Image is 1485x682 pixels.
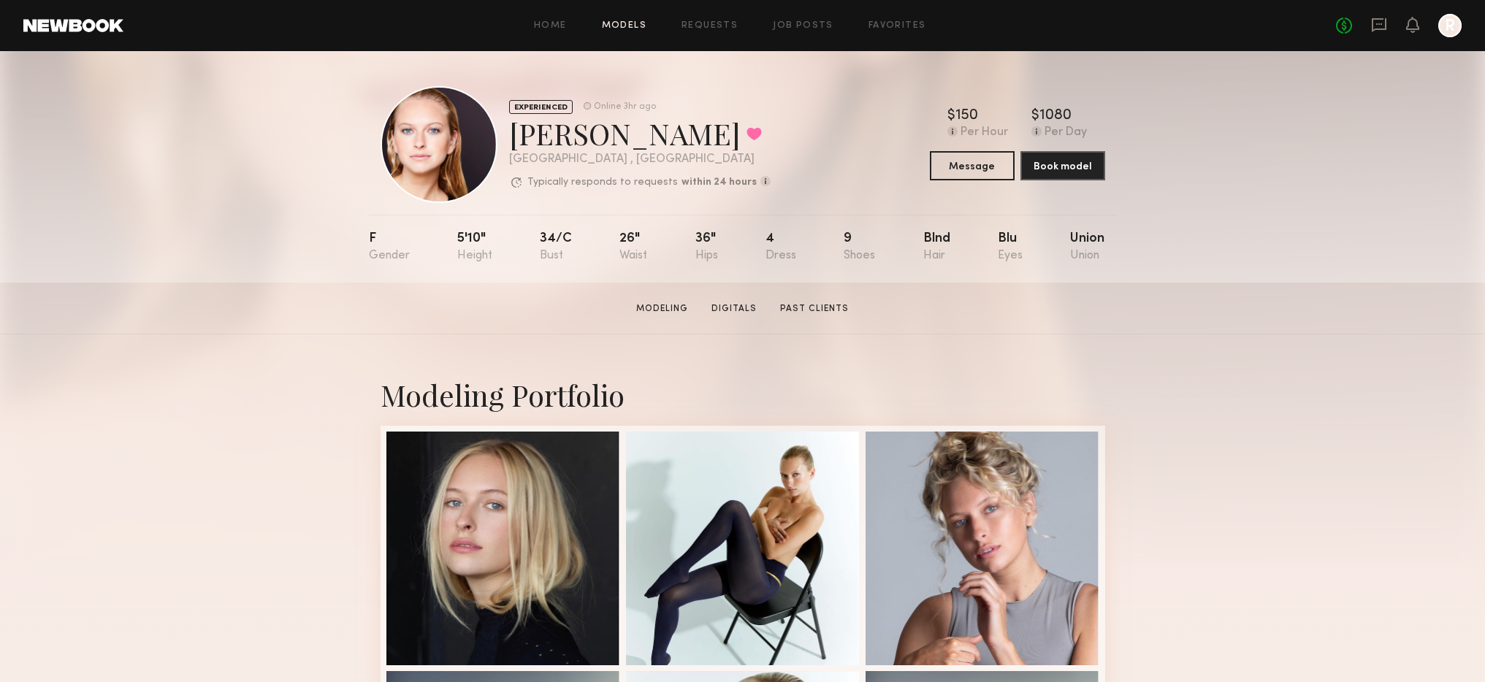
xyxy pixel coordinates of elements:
[619,232,647,262] div: 26"
[1070,232,1104,262] div: Union
[457,232,492,262] div: 5'10"
[369,232,410,262] div: F
[955,109,978,123] div: 150
[923,232,950,262] div: Blnd
[602,21,646,31] a: Models
[961,126,1008,139] div: Per Hour
[766,232,796,262] div: 4
[509,114,771,153] div: [PERSON_NAME]
[1045,126,1087,139] div: Per Day
[534,21,567,31] a: Home
[527,177,678,188] p: Typically responds to requests
[947,109,955,123] div: $
[381,375,1105,414] div: Modeling Portfolio
[509,153,771,166] div: [GEOGRAPHIC_DATA] , [GEOGRAPHIC_DATA]
[844,232,875,262] div: 9
[930,151,1015,180] button: Message
[706,302,763,315] a: Digitals
[540,232,572,262] div: 34/c
[1039,109,1072,123] div: 1080
[774,302,855,315] a: Past Clients
[509,100,573,114] div: EXPERIENCED
[869,21,926,31] a: Favorites
[682,177,757,188] b: within 24 hours
[630,302,694,315] a: Modeling
[594,102,656,112] div: Online 3hr ago
[1020,151,1105,180] button: Book model
[695,232,718,262] div: 36"
[682,21,738,31] a: Requests
[1031,109,1039,123] div: $
[998,232,1023,262] div: Blu
[1438,14,1462,37] a: R
[773,21,833,31] a: Job Posts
